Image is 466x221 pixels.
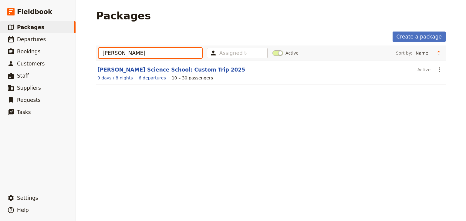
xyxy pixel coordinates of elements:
[17,7,52,16] span: Fieldbook
[417,65,431,75] div: Active
[97,75,133,81] a: View the itinerary for this package
[97,67,245,73] a: [PERSON_NAME] Science School: Custom Trip 2025
[393,32,446,42] a: Create a package
[17,85,41,91] span: Suppliers
[17,36,46,42] span: Departures
[17,97,41,103] span: Requests
[139,75,166,81] a: View the departures for this package
[434,65,444,75] button: Actions
[99,48,202,58] input: Type to filter
[285,50,299,56] span: Active
[219,49,247,57] input: Assigned to
[413,49,434,58] select: Sort by:
[97,75,133,80] span: 9 days / 8 nights
[17,24,44,30] span: Packages
[396,50,412,56] span: Sort by:
[172,75,213,81] div: 10 – 30 passengers
[434,49,443,58] button: Change sort direction
[17,195,38,201] span: Settings
[17,109,31,115] span: Tasks
[17,207,29,213] span: Help
[17,49,40,55] span: Bookings
[96,10,151,22] h1: Packages
[17,73,29,79] span: Staff
[17,61,45,67] span: Customers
